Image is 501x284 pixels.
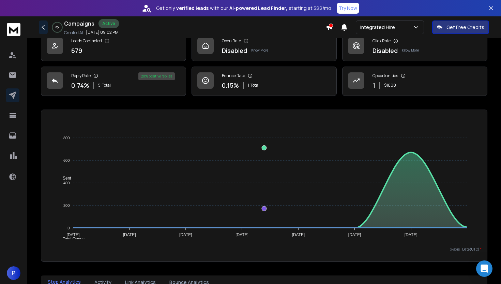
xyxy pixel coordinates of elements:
div: Active [98,19,119,28]
span: Total [102,83,111,88]
tspan: [DATE] [66,232,79,237]
a: Reply Rate0.74%5Total20% positive replies [41,67,186,96]
span: Total Opens [58,237,85,241]
a: Bounce Rate0.15%1Total [192,67,337,96]
tspan: [DATE] [236,232,248,237]
tspan: [DATE] [348,232,361,237]
span: 5 [98,83,101,88]
a: Open RateDisabledKnow More [192,32,337,61]
span: 1 [248,83,249,88]
p: $ 1000 [384,83,396,88]
p: Disabled [373,46,398,55]
div: 20 % positive replies [138,72,175,80]
tspan: [DATE] [179,232,192,237]
p: Leads Contacted [71,38,102,44]
p: Know More [402,48,419,53]
div: Open Intercom Messenger [476,260,492,277]
tspan: 200 [63,203,70,208]
tspan: 600 [63,158,70,162]
p: Open Rate [222,38,241,44]
p: Disabled [222,46,247,55]
p: [DATE] 09:02 PM [86,30,119,35]
p: x-axis : Date(UTC) [47,247,482,252]
strong: AI-powered Lead Finder, [229,5,287,12]
p: 0.15 % [222,81,239,90]
tspan: 400 [63,181,70,185]
p: Try Now [339,5,357,12]
p: Integrated Hire [360,24,398,31]
p: 0.74 % [71,81,89,90]
a: Leads Contacted679 [41,32,186,61]
button: P [7,266,20,280]
p: Bounce Rate [222,73,245,79]
span: Sent [58,176,71,181]
p: 0 % [56,25,59,29]
tspan: [DATE] [123,232,136,237]
button: Get Free Credits [432,20,489,34]
p: Get only with our starting at $22/mo [156,5,331,12]
p: Get Free Credits [446,24,484,31]
tspan: [DATE] [292,232,305,237]
p: 679 [71,46,82,55]
button: Try Now [337,3,359,14]
tspan: 0 [67,226,70,230]
h1: Campaigns [64,19,94,28]
a: Opportunities1$1000 [342,67,487,96]
strong: verified leads [176,5,209,12]
p: Opportunities [373,73,398,79]
p: Reply Rate [71,73,91,79]
tspan: 800 [63,136,70,140]
a: Click RateDisabledKnow More [342,32,487,61]
tspan: [DATE] [405,232,417,237]
p: Created At: [64,30,85,35]
span: Total [250,83,259,88]
p: 1 [373,81,375,90]
p: Know More [251,48,268,53]
p: Click Rate [373,38,391,44]
img: logo [7,23,20,36]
